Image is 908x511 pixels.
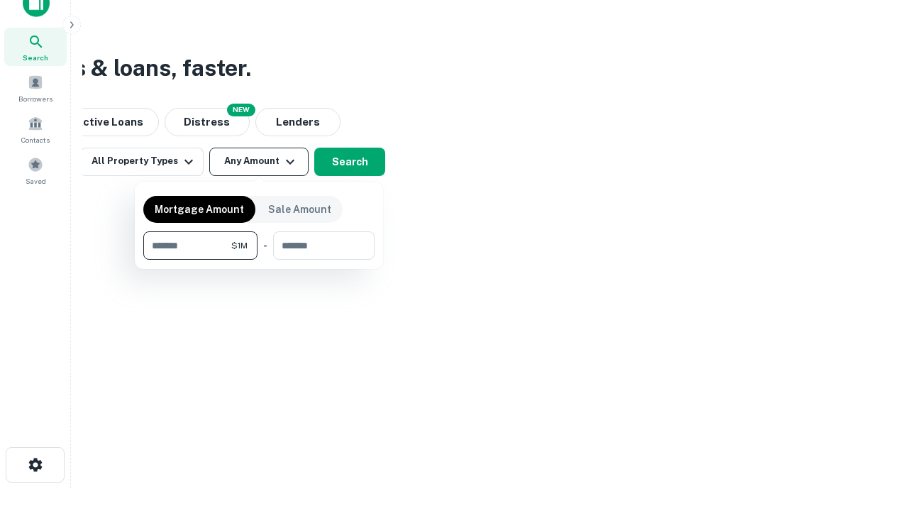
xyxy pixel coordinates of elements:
[268,202,331,217] p: Sale Amount
[231,239,248,252] span: $1M
[263,231,267,260] div: -
[155,202,244,217] p: Mortgage Amount
[837,397,908,466] iframe: Chat Widget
